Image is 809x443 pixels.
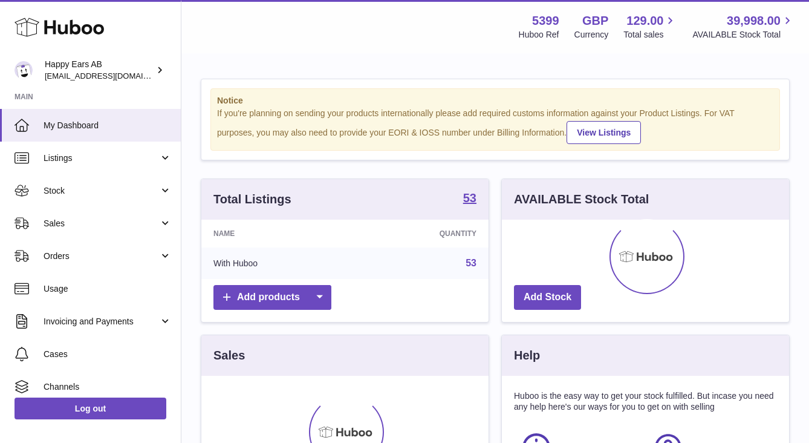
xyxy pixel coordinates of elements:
h3: Sales [213,347,245,364]
a: 53 [466,258,476,268]
span: Orders [44,251,159,262]
th: Name [201,220,353,248]
p: Huboo is the easy way to get your stock fulfilled. But incase you need any help here's our ways f... [514,390,777,413]
div: Huboo Ref [519,29,559,41]
h3: Total Listings [213,191,291,208]
a: 129.00 Total sales [623,13,677,41]
h3: AVAILABLE Stock Total [514,191,649,208]
strong: 53 [463,192,476,204]
a: 39,998.00 AVAILABLE Stock Total [692,13,794,41]
strong: Notice [217,95,773,107]
h3: Help [514,347,540,364]
span: Stock [44,185,159,197]
div: Currency [574,29,609,41]
span: Channels [44,381,172,393]
span: Sales [44,218,159,229]
a: View Listings [567,121,641,144]
td: With Huboo [201,248,353,279]
th: Quantity [353,220,489,248]
span: [EMAIL_ADDRESS][DOMAIN_NAME] [45,71,178,80]
span: Total sales [623,29,677,41]
a: Log out [15,398,166,419]
span: My Dashboard [44,120,172,131]
span: Invoicing and Payments [44,316,159,327]
a: 53 [463,192,476,206]
span: Cases [44,349,172,360]
span: AVAILABLE Stock Total [692,29,794,41]
a: Add Stock [514,285,581,310]
span: 129.00 [626,13,663,29]
strong: 5399 [532,13,559,29]
div: If you're planning on sending your products internationally please add required customs informati... [217,108,773,144]
span: 39,998.00 [727,13,781,29]
div: Happy Ears AB [45,59,154,82]
a: Add products [213,285,331,310]
span: Listings [44,153,159,164]
img: 3pl@happyearsearplugs.com [15,61,33,79]
strong: GBP [582,13,608,29]
span: Usage [44,283,172,295]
